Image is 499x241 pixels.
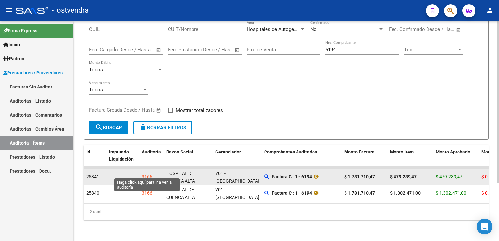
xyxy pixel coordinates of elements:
[247,26,305,32] span: Hospitales de Autogestión
[52,3,89,18] span: - ostvendra
[215,171,259,184] span: V01 - [GEOGRAPHIC_DATA]
[89,67,103,72] span: Todos
[264,149,317,154] span: Comprobantes Auditados
[166,170,210,222] div: HOSPITAL DE CUENCA ALTA [PERSON_NAME] SERVICIO DE ATENCION MEDICA INTEGRAL PARA LA COMUNIDAD
[481,190,494,196] span: $ 0,00
[433,145,479,167] datatable-header-cell: Monto Aprobado
[390,190,421,196] strong: $ 1.302.471,00
[142,149,161,154] span: Auditoría
[95,123,103,131] mat-icon: search
[234,46,241,54] button: Open calendar
[310,26,317,32] span: No
[89,47,116,53] input: Fecha inicio
[155,46,163,54] button: Open calendar
[89,87,103,93] span: Todos
[121,107,153,113] input: Fecha fin
[84,145,106,167] datatable-header-cell: Id
[215,149,241,154] span: Gerenciador
[133,121,192,134] button: Borrar Filtros
[390,174,417,179] strong: $ 479.239,47
[389,26,415,32] input: Fecha inicio
[139,145,164,167] datatable-header-cell: Auditoría
[109,149,134,162] span: Imputado Liquidación
[436,190,466,196] span: $ 1.302.471,00
[215,187,259,200] span: V01 - [GEOGRAPHIC_DATA]
[404,47,457,53] span: Tipo
[86,174,99,179] span: 25841
[5,6,13,14] mat-icon: menu
[486,6,494,14] mat-icon: person
[455,26,462,34] button: Open calendar
[344,190,375,196] strong: $ 1.781.710,47
[166,170,210,229] div: - 30715080156
[387,145,433,167] datatable-header-cell: Monto Item
[89,107,116,113] input: Fecha inicio
[477,219,492,234] div: Open Intercom Messenger
[139,125,186,131] span: Borrar Filtros
[142,173,152,181] div: 3166
[84,204,489,220] div: 2 total
[86,149,90,154] span: Id
[166,149,193,154] span: Razon Social
[86,190,99,196] span: 25840
[481,174,494,179] span: $ 0,00
[272,174,312,179] strong: Factura C : 1 - 6194
[166,186,210,238] div: HOSPITAL DE CUENCA ALTA [PERSON_NAME] SERVICIO DE ATENCION MEDICA INTEGRAL PARA LA COMUNIDAD
[3,55,24,62] span: Padrón
[3,27,37,34] span: Firma Express
[342,145,387,167] datatable-header-cell: Monto Factura
[139,123,147,131] mat-icon: delete
[200,47,232,53] input: Fecha fin
[344,149,375,154] span: Monto Factura
[176,106,223,114] span: Mostrar totalizadores
[436,149,470,154] span: Monto Aprobado
[164,145,213,167] datatable-header-cell: Razon Social
[95,125,122,131] span: Buscar
[344,174,375,179] strong: $ 1.781.710,47
[106,145,139,167] datatable-header-cell: Imputado Liquidación
[121,47,153,53] input: Fecha fin
[272,190,312,196] strong: Factura C : 1 - 6194
[3,69,63,76] span: Prestadores / Proveedores
[213,145,262,167] datatable-header-cell: Gerenciador
[3,41,20,48] span: Inicio
[390,149,414,154] span: Monto Item
[262,145,342,167] datatable-header-cell: Comprobantes Auditados
[168,47,194,53] input: Fecha inicio
[155,107,163,114] button: Open calendar
[142,189,152,197] div: 3166
[89,121,128,134] button: Buscar
[421,26,453,32] input: Fecha fin
[436,174,462,179] span: $ 479.239,47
